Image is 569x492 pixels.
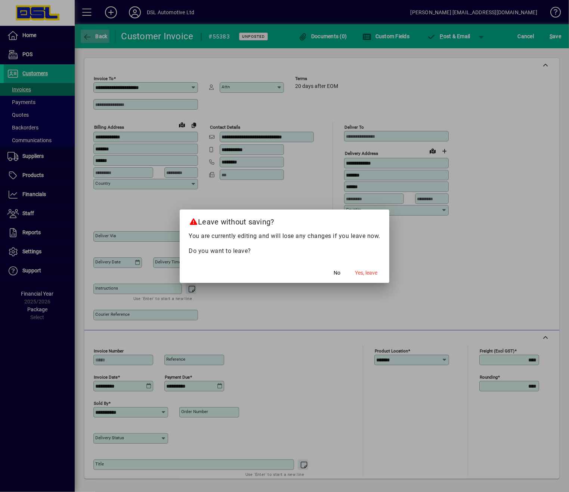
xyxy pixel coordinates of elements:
span: No [334,269,340,277]
p: You are currently editing and will lose any changes if you leave now. [189,232,380,241]
p: Do you want to leave? [189,247,380,256]
span: Yes, leave [355,269,377,277]
button: Yes, leave [352,266,380,280]
h2: Leave without saving? [180,210,389,231]
button: No [325,266,349,280]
